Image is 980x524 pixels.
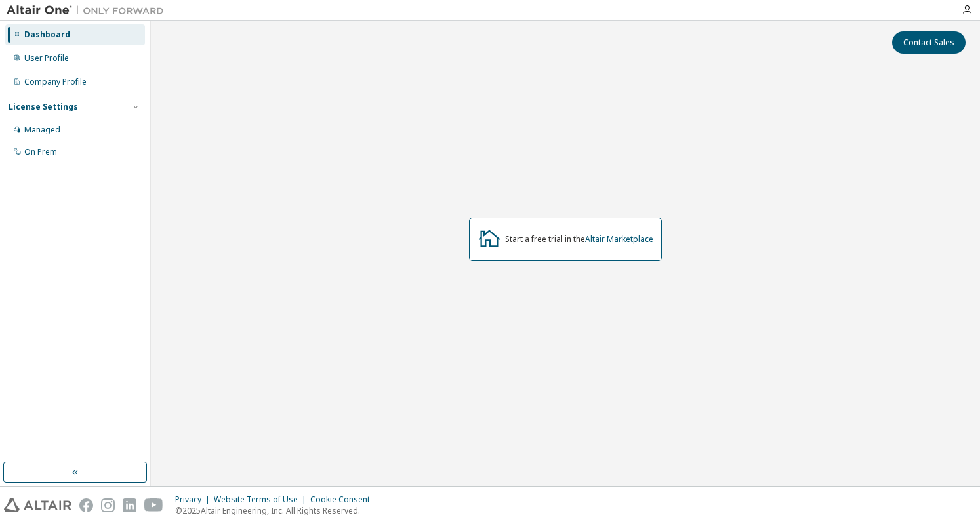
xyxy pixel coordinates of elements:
div: Cookie Consent [310,494,378,505]
img: instagram.svg [101,498,115,512]
div: Managed [24,125,60,135]
div: License Settings [9,102,78,112]
div: Company Profile [24,77,87,87]
div: Start a free trial in the [505,234,653,245]
button: Contact Sales [892,31,966,54]
div: On Prem [24,147,57,157]
img: linkedin.svg [123,498,136,512]
div: User Profile [24,53,69,64]
a: Altair Marketplace [585,233,653,245]
div: Website Terms of Use [214,494,310,505]
img: youtube.svg [144,498,163,512]
img: altair_logo.svg [4,498,71,512]
div: Dashboard [24,30,70,40]
p: © 2025 Altair Engineering, Inc. All Rights Reserved. [175,505,378,516]
div: Privacy [175,494,214,505]
img: Altair One [7,4,171,17]
img: facebook.svg [79,498,93,512]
